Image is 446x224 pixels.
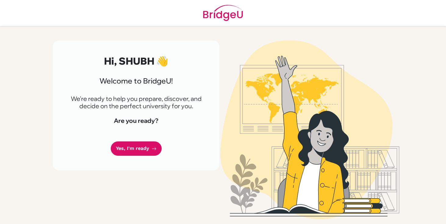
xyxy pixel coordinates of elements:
h3: Welcome to BridgeU! [67,76,205,85]
h4: Are you ready? [67,117,205,124]
a: Yes, I'm ready [111,141,162,156]
p: We're ready to help you prepare, discover, and decide on the perfect university for you. [67,95,205,110]
h2: Hi, SHUBH 👋 [67,55,205,67]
